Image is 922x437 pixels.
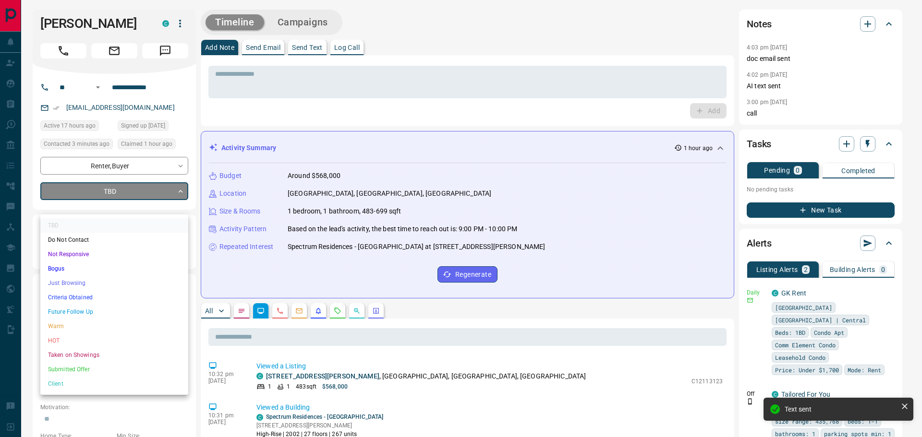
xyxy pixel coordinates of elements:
li: Submitted Offer [40,362,188,377]
li: Not Responsive [40,247,188,261]
li: Future Follow Up [40,305,188,319]
li: Do Not Contact [40,233,188,247]
li: Client [40,377,188,391]
li: Warm [40,319,188,333]
li: Taken on Showings [40,348,188,362]
div: Text sent [785,405,897,413]
li: HOT [40,333,188,348]
li: Just Browsing [40,276,188,290]
li: Bogus [40,261,188,276]
li: Criteria Obtained [40,290,188,305]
